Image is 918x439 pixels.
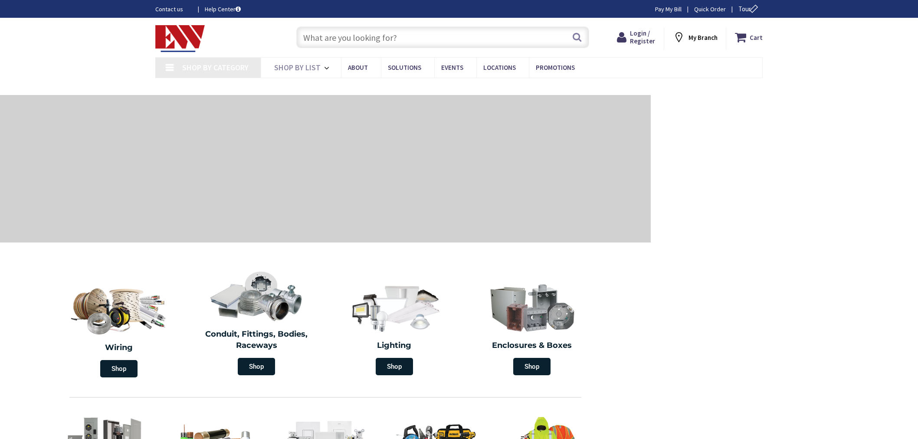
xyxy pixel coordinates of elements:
span: Locations [483,63,516,72]
strong: My Branch [688,33,718,42]
span: Tour [738,5,761,13]
span: Shop [513,358,551,375]
img: Electrical Wholesalers, Inc. [155,25,205,52]
span: Shop By List [274,62,321,72]
input: What are you looking for? [296,26,589,48]
span: Shop By Category [182,62,249,72]
a: Quick Order [694,5,726,13]
div: My Branch [673,29,718,45]
a: Pay My Bill [655,5,682,13]
span: Promotions [536,63,575,72]
h2: Lighting [332,340,457,351]
a: Wiring Shop [50,278,188,382]
a: Enclosures & Boxes Shop [466,278,599,380]
span: Solutions [388,63,421,72]
a: Contact us [155,5,191,13]
span: Shop [100,360,138,377]
a: Conduit, Fittings, Bodies, Raceways Shop [190,266,324,380]
strong: Cart [750,29,763,45]
h2: Enclosures & Boxes [470,340,595,351]
span: About [348,63,368,72]
span: Shop [376,358,413,375]
a: Login / Register [617,29,655,45]
h2: Conduit, Fittings, Bodies, Raceways [194,329,319,351]
a: Cart [735,29,763,45]
span: Login / Register [630,29,655,45]
span: Shop [238,358,275,375]
h2: Wiring [54,342,184,354]
a: Lighting Shop [328,278,461,380]
span: Events [441,63,463,72]
a: Help Center [205,5,241,13]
